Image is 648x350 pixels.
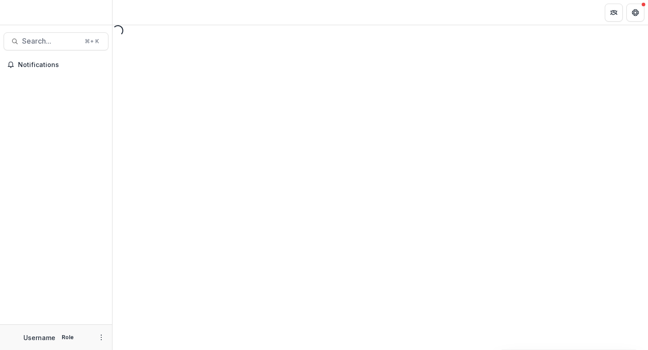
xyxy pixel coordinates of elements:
button: Search... [4,32,108,50]
p: Role [59,333,76,341]
span: Search... [22,37,79,45]
span: Notifications [18,61,105,69]
button: More [96,332,107,343]
button: Partners [605,4,623,22]
p: Username [23,333,55,342]
div: ⌘ + K [83,36,101,46]
button: Notifications [4,58,108,72]
button: Get Help [626,4,644,22]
